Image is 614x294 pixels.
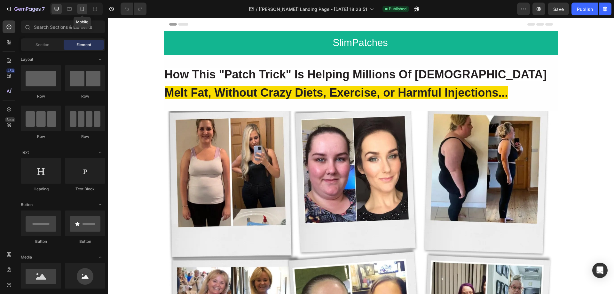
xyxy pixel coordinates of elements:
[121,3,146,15] div: Undo/Redo
[256,6,257,12] span: /
[108,18,614,294] iframe: Design area
[95,252,105,262] span: Toggle open
[259,6,367,12] span: [[PERSON_NAME]] Landing Page - [DATE] 18:23:51
[21,186,61,192] div: Heading
[3,3,48,15] button: 7
[553,6,564,12] span: Save
[76,42,91,48] span: Element
[571,3,598,15] button: Publish
[21,202,33,208] span: Button
[21,134,61,139] div: Row
[21,57,33,62] span: Layout
[21,239,61,244] div: Button
[21,254,32,260] span: Media
[95,54,105,65] span: Toggle open
[35,42,49,48] span: Section
[65,186,105,192] div: Text Block
[65,93,105,99] div: Row
[21,93,61,99] div: Row
[6,68,15,73] div: 450
[5,117,15,122] div: Beta
[21,149,29,155] span: Text
[592,263,608,278] div: Open Intercom Messenger
[577,6,593,12] div: Publish
[389,6,406,12] span: Published
[548,3,569,15] button: Save
[95,147,105,157] span: Toggle open
[42,5,45,13] p: 7
[65,134,105,139] div: Row
[21,20,105,33] input: Search Sections & Elements
[95,200,105,210] span: Toggle open
[65,239,105,244] div: Button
